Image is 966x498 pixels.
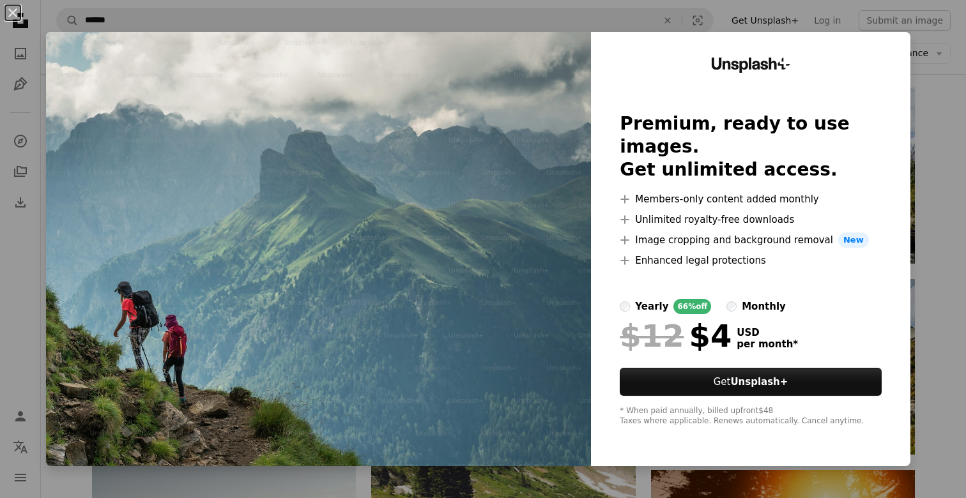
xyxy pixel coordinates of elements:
[620,319,684,352] span: $12
[742,299,786,314] div: monthly
[620,232,881,248] li: Image cropping and background removal
[620,368,881,396] button: GetUnsplash+
[620,319,732,352] div: $4
[838,232,869,248] span: New
[635,299,668,314] div: yearly
[726,301,737,312] input: monthly
[620,253,881,268] li: Enhanced legal protections
[620,406,881,426] div: * When paid annually, billed upfront $48 Taxes where applicable. Renews automatically. Cancel any...
[620,212,881,227] li: Unlimited royalty-free downloads
[620,112,881,181] h2: Premium, ready to use images. Get unlimited access.
[730,376,788,388] strong: Unsplash+
[737,327,798,338] span: USD
[620,192,881,207] li: Members-only content added monthly
[620,301,630,312] input: yearly66%off
[673,299,711,314] div: 66% off
[737,338,798,350] span: per month *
